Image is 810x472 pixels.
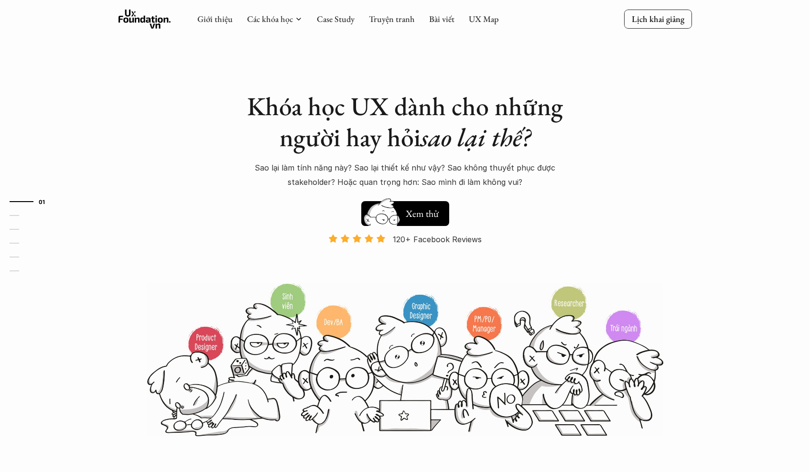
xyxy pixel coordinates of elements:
a: Lịch khai giảng [624,10,692,28]
p: 120+ Facebook Reviews [393,232,482,247]
em: sao lại thế? [421,120,530,154]
strong: 02 [24,212,32,218]
p: Sao lại làm tính năng này? Sao lại thiết kế như vậy? Sao không thuyết phục được stakeholder? Hoặc... [238,161,572,190]
a: 120+ Facebook Reviews [320,234,490,282]
strong: 04 [24,239,32,246]
strong: 01 [39,198,45,204]
a: Truyện tranh [369,13,415,24]
strong: 05 [24,253,32,260]
p: Lịch khai giảng [632,13,684,24]
a: Giới thiệu [197,13,233,24]
a: UX Map [469,13,499,24]
h5: Xem thử [404,207,440,220]
a: 01 [10,196,55,207]
a: Các khóa học [247,13,293,24]
h1: Khóa học UX dành cho những người hay hỏi [238,91,572,153]
a: Xem thử [361,196,449,226]
p: Và đang giảm dần do Facebook ra tính năng Locked Profile 😭 😭 😭 [330,251,481,280]
strong: 03 [24,225,32,232]
h5: Hay thôi [404,205,437,218]
a: Case Study [317,13,355,24]
a: Bài viết [429,13,454,24]
strong: 06 [24,267,32,274]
